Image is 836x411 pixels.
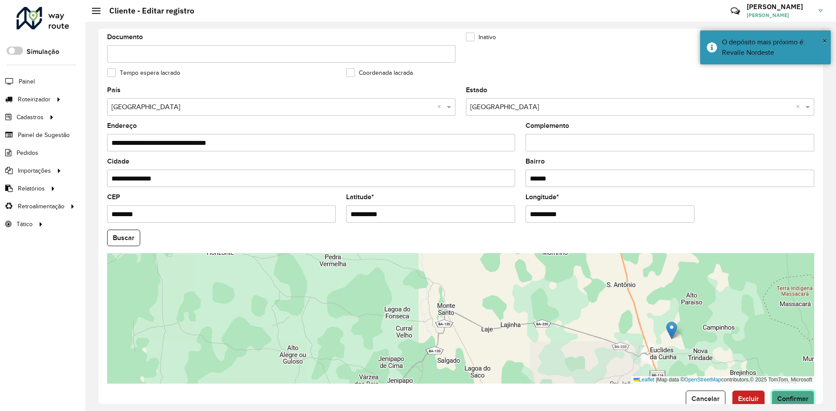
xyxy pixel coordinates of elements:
span: Relatórios [18,184,45,193]
span: × [823,36,827,46]
button: Cancelar [686,391,725,407]
label: Latitude [346,192,374,202]
label: Inativo [466,33,496,42]
label: Tempo espera lacrado [107,68,180,77]
span: [PERSON_NAME] [747,11,812,19]
span: Confirmar [777,395,809,402]
span: Clear all [437,102,445,112]
label: Coordenada lacrada [346,68,413,77]
label: Endereço [107,120,137,131]
span: Roteirizador [18,95,51,104]
label: Bairro [526,156,545,167]
span: Clear all [796,102,803,112]
a: Leaflet [634,377,654,383]
span: Painel [19,77,35,86]
label: Longitude [526,192,559,202]
label: Cidade [107,156,129,167]
span: Cancelar [691,395,720,402]
a: Contato Rápido [726,2,745,20]
h2: Cliente - Editar registro [101,6,194,16]
label: Complemento [526,120,569,131]
span: Excluir [738,395,759,402]
h3: [PERSON_NAME] [747,3,812,11]
img: Marker [666,321,677,339]
div: Map data © contributors,© 2025 TomTom, Microsoft [631,376,814,384]
label: Simulação [27,47,59,57]
a: OpenStreetMap [684,377,721,383]
button: Confirmar [772,391,814,407]
span: Tático [17,220,33,229]
span: Cadastros [17,113,44,122]
span: Retroalimentação [18,202,64,211]
label: CEP [107,192,120,202]
div: O depósito mais próximo é: Revalle Nordeste [722,37,824,58]
span: | [656,377,657,383]
label: Estado [466,85,487,95]
button: Buscar [107,230,140,246]
label: Documento [107,32,143,42]
span: Importações [18,166,51,175]
span: Pedidos [17,148,38,157]
label: País [107,85,121,95]
button: Close [823,34,827,47]
span: Painel de Sugestão [18,130,70,140]
button: Excluir [732,391,765,407]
